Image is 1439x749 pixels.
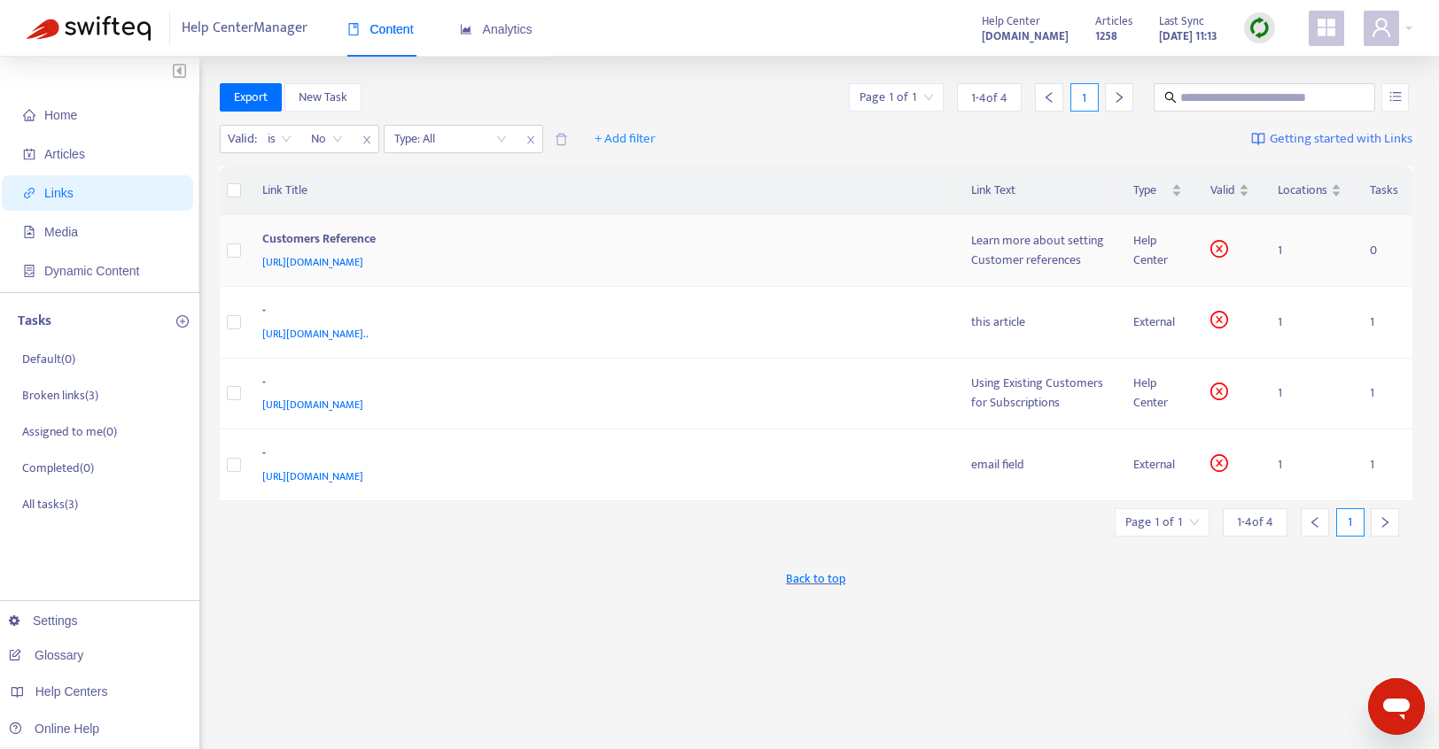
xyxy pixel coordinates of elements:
[268,126,292,152] span: is
[1278,181,1327,200] span: Locations
[23,109,35,121] span: home
[234,88,268,107] span: Export
[1381,83,1409,112] button: unordered-list
[355,129,378,151] span: close
[262,301,937,324] div: -
[1043,91,1055,104] span: left
[1133,181,1168,200] span: Type
[1210,240,1228,258] span: close-circle
[262,253,363,271] span: [URL][DOMAIN_NAME]
[44,225,78,239] span: Media
[971,313,1106,332] div: this article
[23,187,35,199] span: link
[971,374,1106,413] div: Using Existing Customers for Subscriptions
[971,231,1106,270] div: Learn more about setting Customer references
[1164,91,1177,104] span: search
[1356,166,1412,215] th: Tasks
[23,265,35,277] span: container
[262,467,363,485] span: [URL][DOMAIN_NAME]
[1248,17,1271,39] img: sync.dc5367851b00ba804db3.png
[555,133,568,146] span: delete
[299,88,347,107] span: New Task
[1309,516,1321,529] span: left
[44,108,77,122] span: Home
[971,455,1106,475] div: email field
[1336,508,1365,537] div: 1
[22,495,78,513] p: All tasks ( 3 )
[1113,91,1125,104] span: right
[9,614,78,628] a: Settings
[23,226,35,238] span: file-image
[311,126,343,152] span: No
[1356,359,1412,430] td: 1
[262,373,937,396] div: -
[460,23,472,35] span: area-chart
[347,22,414,36] span: Content
[1356,429,1412,501] td: 1
[262,396,363,413] span: [URL][DOMAIN_NAME]
[1316,17,1337,38] span: appstore
[786,569,845,588] span: Back to top
[1196,166,1264,215] th: Valid
[1264,287,1356,359] td: 1
[1070,83,1099,112] div: 1
[176,315,189,328] span: plus-circle
[982,12,1040,31] span: Help Center
[1159,12,1204,31] span: Last Sync
[23,148,35,160] span: account-book
[460,22,533,36] span: Analytics
[1133,231,1182,270] div: Help Center
[1210,311,1228,328] span: close-circle
[22,386,98,405] p: Broken links ( 3 )
[1270,129,1412,150] span: Getting started with Links
[262,325,369,343] span: [URL][DOMAIN_NAME]..
[22,350,75,368] p: Default ( 0 )
[262,444,937,467] div: -
[1368,678,1425,735] iframe: Button to launch messaging window
[595,128,656,150] span: + Add filter
[1133,455,1182,475] div: External
[1356,287,1412,359] td: 1
[1210,454,1228,472] span: close-circle
[9,722,99,736] a: Online Help
[1264,166,1356,215] th: Locations
[22,459,94,477] p: Completed ( 0 )
[44,186,74,200] span: Links
[221,126,260,152] span: Valid :
[1389,90,1402,103] span: unordered-list
[262,229,937,252] div: Customers Reference
[1237,513,1273,531] span: 1 - 4 of 4
[27,16,151,41] img: Swifteq
[1210,382,1228,400] span: close-circle
[1251,125,1412,153] a: Getting started with Links
[1133,374,1182,413] div: Help Center
[1264,215,1356,287] td: 1
[1264,359,1356,430] td: 1
[44,264,139,278] span: Dynamic Content
[982,26,1069,46] a: [DOMAIN_NAME]
[18,311,51,332] p: Tasks
[182,12,307,45] span: Help Center Manager
[220,83,282,112] button: Export
[1119,166,1196,215] th: Type
[9,648,83,662] a: Glossary
[1210,181,1235,200] span: Valid
[1264,429,1356,501] td: 1
[284,83,362,112] button: New Task
[1379,516,1391,529] span: right
[1095,12,1132,31] span: Articles
[581,125,669,153] button: + Add filter
[982,27,1069,46] strong: [DOMAIN_NAME]
[1356,215,1412,287] td: 0
[248,166,957,215] th: Link Title
[1251,132,1265,146] img: image-link
[519,129,542,151] span: close
[957,166,1120,215] th: Link Text
[44,147,85,161] span: Articles
[1095,27,1117,46] strong: 1258
[1133,313,1182,332] div: External
[1371,17,1392,38] span: user
[35,684,108,699] span: Help Centers
[22,422,117,441] p: Assigned to me ( 0 )
[1159,27,1217,46] strong: [DATE] 11:13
